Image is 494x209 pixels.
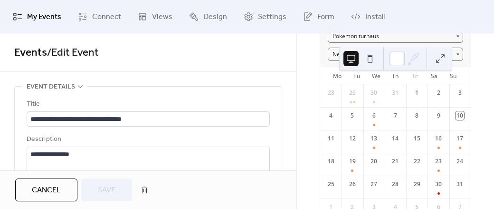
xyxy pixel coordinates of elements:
span: Install [365,11,385,23]
div: 29 [413,180,421,189]
div: 17 [456,134,464,143]
div: 29 [348,89,357,97]
div: 18 [327,157,335,166]
button: Cancel [15,179,77,201]
div: 6 [370,111,378,120]
div: 21 [391,157,399,166]
div: 30 [434,180,443,189]
div: Th [386,67,405,84]
div: 7 [391,111,399,120]
div: 5 [348,111,357,120]
span: Form [317,11,334,23]
div: Tu [347,67,367,84]
div: 16 [434,134,443,143]
div: 1 [413,89,421,97]
div: 11 [327,134,335,143]
div: Title [27,99,268,110]
div: 12 [348,134,357,143]
div: 13 [370,134,378,143]
div: 9 [434,111,443,120]
a: Events [14,42,47,63]
span: Event details [27,81,75,93]
a: Form [296,4,342,30]
div: 19 [348,157,357,166]
span: Design [203,11,227,23]
div: 4 [327,111,335,120]
div: 28 [391,180,399,189]
div: 3 [456,89,464,97]
div: 10 [456,111,464,120]
a: Design [182,4,234,30]
div: 15 [413,134,421,143]
a: My Events [6,4,68,30]
div: 25 [327,180,335,189]
div: 20 [370,157,378,166]
span: Cancel [32,185,61,196]
div: 22 [413,157,421,166]
span: / Edit Event [47,42,99,63]
div: 8 [413,111,421,120]
div: We [366,67,386,84]
div: 14 [391,134,399,143]
div: 31 [391,89,399,97]
div: Su [444,67,463,84]
div: 30 [370,89,378,97]
div: 24 [456,157,464,166]
a: Views [131,4,180,30]
div: 23 [434,157,443,166]
span: Settings [258,11,286,23]
a: Install [344,4,392,30]
div: Sa [425,67,444,84]
a: Connect [71,4,128,30]
a: Settings [237,4,294,30]
div: 31 [456,180,464,189]
span: Views [152,11,172,23]
span: Connect [92,11,121,23]
div: Mo [328,67,347,84]
div: Fr [405,67,425,84]
div: 27 [370,180,378,189]
div: 26 [348,180,357,189]
div: 2 [434,89,443,97]
div: 28 [327,89,335,97]
span: My Events [27,11,61,23]
div: Description [27,134,268,145]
